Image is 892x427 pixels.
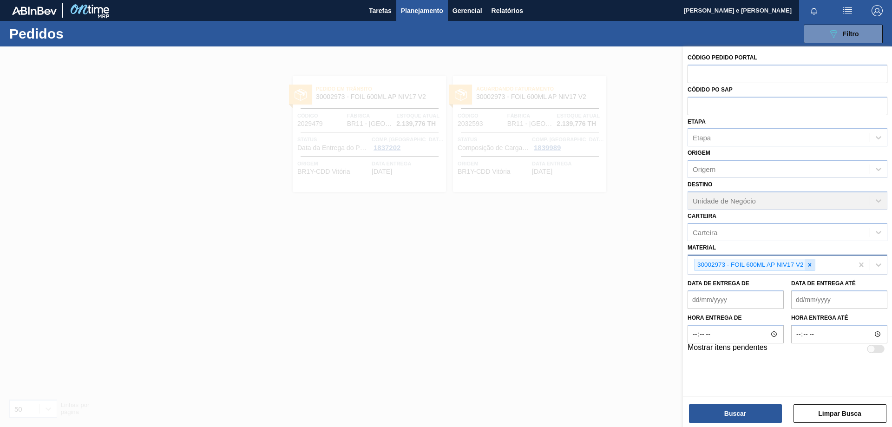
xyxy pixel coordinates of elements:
[688,280,749,287] label: Data de Entrega de
[688,213,716,219] label: Carteira
[842,5,853,16] img: userActions
[9,28,148,39] h1: Pedidos
[492,5,523,16] span: Relatórios
[688,118,706,125] label: Etapa
[693,134,711,142] div: Etapa
[695,259,805,271] div: 30002973 - FOIL 600ML AP NIV17 V2
[688,311,784,325] label: Hora entrega de
[693,165,715,173] div: Origem
[791,280,856,287] label: Data de Entrega até
[688,290,784,309] input: dd/mm/yyyy
[401,5,443,16] span: Planejamento
[12,7,57,15] img: TNhmsLtSVTkK8tSr43FrP2fwEKptu5GPRR3wAAAABJRU5ErkJggg==
[688,150,710,156] label: Origem
[843,30,859,38] span: Filtro
[804,25,883,43] button: Filtro
[872,5,883,16] img: Logout
[693,228,717,236] div: Carteira
[799,4,829,17] button: Notificações
[688,86,733,93] label: Códido PO SAP
[688,181,712,188] label: Destino
[688,54,757,61] label: Código Pedido Portal
[688,244,716,251] label: Material
[791,311,887,325] label: Hora entrega até
[688,343,767,355] label: Mostrar itens pendentes
[791,290,887,309] input: dd/mm/yyyy
[453,5,482,16] span: Gerencial
[369,5,392,16] span: Tarefas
